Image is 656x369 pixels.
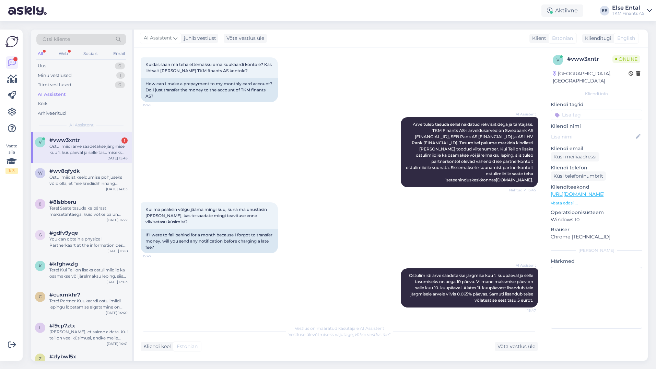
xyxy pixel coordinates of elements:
div: [DATE] 15:45 [106,156,128,161]
div: Tere! Partner Kuukaardi ostulimiidi lepingu lõpetamise algatamine on võimalik Partnerkaardi isete... [49,298,128,310]
div: 1 [121,137,128,144]
div: Uus [38,63,46,69]
span: 15:47 [510,308,536,313]
span: Kui ma peaksin võlgu jääma mingi kuu, kuna ma unustasin [PERSON_NAME], kas te saadate mingi teavi... [145,207,268,224]
input: Lisa nimi [551,133,634,141]
div: 0 [115,81,125,88]
img: Askly Logo [5,35,19,48]
span: g [39,232,42,237]
span: AI Assistent [144,34,172,42]
div: [DATE] 14:40 [106,310,128,315]
span: AI Assistent [69,122,94,128]
i: „Võtke vestlus üle” [353,332,390,337]
div: Else Ental [612,5,644,11]
div: Võta vestlus üle [495,342,538,351]
p: Kliendi telefon [551,164,642,171]
span: 15:47 [143,254,168,259]
div: Küsi meiliaadressi [551,152,599,161]
div: [DATE] 14:03 [106,187,128,192]
span: c [39,294,42,299]
span: English [617,35,635,42]
div: TKM Finants AS [612,11,644,16]
div: Kõik [38,100,48,107]
span: Vestluse ülevõtmiseks vajutage [289,332,390,337]
div: Küsi telefoninumbrit [551,171,606,181]
span: Arve tuleb tasuda sellel näidatud rekvisiitidega ja tähtajaks. TKM Finants AS-i arveldusarved on ... [406,122,534,182]
span: #zlybwl5x [49,354,76,360]
div: [PERSON_NAME] [551,247,642,254]
div: EE [600,6,609,15]
span: Ostulimiidi arve saadetakse järgmise kuu 1. kuupäeval ja selle tasumiseks on aega 10 päeva. Viima... [409,273,534,303]
span: #8lsbberu [49,199,76,205]
div: [DATE] 16:18 [107,248,128,254]
p: Brauser [551,226,642,233]
div: [DATE] 16:27 [107,217,128,223]
span: Estonian [177,343,198,350]
span: AI Assistent [510,263,536,268]
div: 0 [115,63,125,69]
span: #kfghwzlg [49,261,78,267]
span: v [557,57,559,63]
span: #gdfv9yqe [49,230,78,236]
a: [DOMAIN_NAME] [496,177,532,182]
p: Windows 10 [551,216,642,223]
div: Aktiivne [541,4,583,17]
span: Otsi kliente [43,36,70,43]
div: Socials [82,49,99,58]
span: z [39,356,42,361]
p: Märkmed [551,258,642,265]
div: Ostulimiidist keeldumise põhjuseks võib olla, et Teie krediidihinnang ostulimiidi taotlemisel ei ... [49,174,128,187]
div: Ostulimiidi arve saadetakse järgmise kuu 1. kuupäeval ja selle tasumiseks on aega 10 päeva. Viima... [49,143,128,156]
div: How can I make a prepayment to my monthly card account? Do I just transfer the money to the accou... [141,78,278,102]
div: [DATE] 14:41 [107,341,128,346]
span: v [39,139,42,145]
p: Kliendi tag'id [551,101,642,108]
div: Klienditugi [582,35,611,42]
div: Võta vestlus üle [224,34,267,43]
div: Vaata siia [5,143,18,174]
div: Tere! Saate tasuda ka pärast maksetähtaega, kuid võtke palun arvesse, et iga hilinenud päeva eest... [49,205,128,217]
span: #cuxmkhr7 [49,292,80,298]
div: [GEOGRAPHIC_DATA], [GEOGRAPHIC_DATA] [553,70,629,85]
span: #vww3xntr [49,137,80,143]
a: Else EntalTKM Finants AS [612,5,652,16]
div: Tiimi vestlused [38,81,71,88]
span: k [39,263,42,268]
span: w [38,170,43,176]
div: Web [57,49,69,58]
span: 8 [39,201,42,206]
p: Klienditeekond [551,183,642,191]
p: Operatsioonisüsteem [551,209,642,216]
div: You can obtain a physical Partnerkaart at the information desk by presenting an identity document... [49,236,128,248]
span: l [39,325,42,330]
span: 15:45 [143,102,168,108]
div: juhib vestlust [181,35,216,42]
span: #wv8qfydk [49,168,80,174]
span: AI Assistent [510,112,536,117]
span: Estonian [552,35,573,42]
span: #l9cp7ztx [49,323,75,329]
div: [DATE] 13:03 [106,279,128,284]
span: Vestlus on määratud kasutajale AI Assistent [295,326,384,331]
p: Vaata edasi ... [551,200,642,206]
span: Online [612,55,640,63]
p: Chrome [TECHNICAL_ID] [551,233,642,241]
a: [URL][DOMAIN_NAME] [551,191,605,197]
div: Tere! Kui Teil on lisaks ostulimiidile ka osamakse või järelmaksu leping, siis tuleb partnerkonto... [49,267,128,279]
div: # vww3xntr [567,55,612,63]
div: Arhiveeritud [38,110,66,117]
div: 1 [116,72,125,79]
div: 1 / 3 [5,168,18,174]
div: Klient [529,35,546,42]
div: If I were to fall behind for a month because I forgot to transfer money, will you send any notifi... [141,229,278,253]
p: Kliendi email [551,145,642,152]
p: Kliendi nimi [551,123,642,130]
div: Email [112,49,126,58]
span: Nähtud ✓ 15:45 [509,188,536,193]
div: Kliendi info [551,91,642,97]
span: Kuidas saan ma teha ettemaksu oma kuukaardi kontole? Kas lihtsalt [PERSON_NAME] TKM finants AS ko... [145,62,273,73]
div: Kliendi keel [141,343,171,350]
div: All [36,49,44,58]
input: Lisa tag [551,110,642,120]
div: Minu vestlused [38,72,72,79]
